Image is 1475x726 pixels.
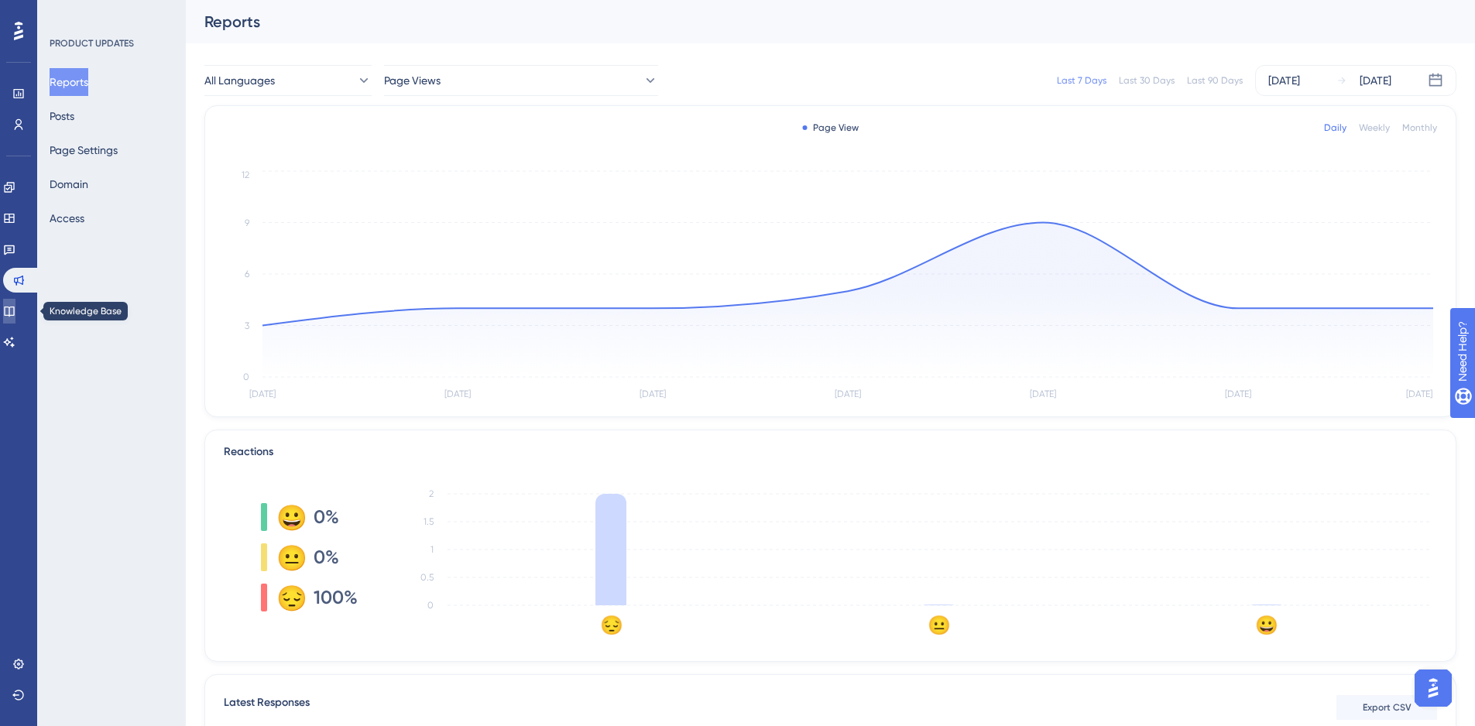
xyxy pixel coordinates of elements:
[1336,695,1437,720] button: Export CSV
[1119,74,1175,87] div: Last 30 Days
[420,572,434,583] tspan: 0.5
[429,488,434,499] tspan: 2
[835,389,861,399] tspan: [DATE]
[276,585,301,610] div: 😔
[1359,122,1390,134] div: Weekly
[204,11,1418,33] div: Reports
[427,600,434,611] tspan: 0
[50,204,84,232] button: Access
[1255,614,1278,636] text: 😀
[243,372,249,382] tspan: 0
[444,389,471,399] tspan: [DATE]
[424,516,434,527] tspan: 1.5
[50,170,88,198] button: Domain
[384,65,658,96] button: Page Views
[384,71,441,90] span: Page Views
[600,614,623,636] text: 😔
[1268,71,1300,90] div: [DATE]
[430,544,434,555] tspan: 1
[249,389,276,399] tspan: [DATE]
[50,37,134,50] div: PRODUCT UPDATES
[314,585,358,610] span: 100%
[204,71,275,90] span: All Languages
[314,545,339,570] span: 0%
[36,4,97,22] span: Need Help?
[1225,389,1251,399] tspan: [DATE]
[245,320,249,331] tspan: 3
[242,170,249,180] tspan: 12
[204,65,372,96] button: All Languages
[224,693,310,721] span: Latest Responses
[50,68,88,96] button: Reports
[245,217,249,228] tspan: 9
[276,505,301,529] div: 😀
[276,545,301,570] div: 😐
[1406,389,1432,399] tspan: [DATE]
[1363,701,1412,714] span: Export CSV
[1057,74,1106,87] div: Last 7 Days
[1187,74,1243,87] div: Last 90 Days
[224,443,1437,461] div: Reactions
[1030,389,1056,399] tspan: [DATE]
[50,102,74,130] button: Posts
[1360,71,1391,90] div: [DATE]
[928,614,951,636] text: 😐
[1324,122,1346,134] div: Daily
[640,389,666,399] tspan: [DATE]
[802,122,859,134] div: Page View
[314,505,339,529] span: 0%
[1402,122,1437,134] div: Monthly
[245,269,249,279] tspan: 6
[50,136,118,164] button: Page Settings
[1410,665,1456,711] iframe: UserGuiding AI Assistant Launcher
